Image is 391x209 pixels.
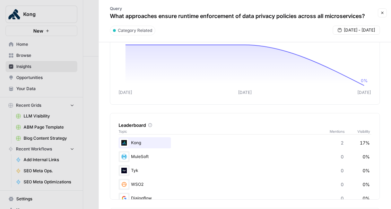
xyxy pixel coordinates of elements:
span: 0 [341,181,344,188]
div: Dialogflow [119,193,371,204]
tspan: [DATE] [119,90,132,95]
span: 2 [341,139,344,146]
span: [DATE] - [DATE] [344,27,375,33]
img: xpxqvz1bza3zfp48r8jt198gtxwq [120,180,128,189]
span: Mentions [330,129,357,134]
p: What approaches ensure runtime enforcement of data privacy policies across all microservices? [110,12,365,20]
span: 17% [360,139,370,146]
button: [DATE] - [DATE] [333,26,380,35]
span: Topic [119,129,330,134]
span: 0 [341,153,344,160]
span: 0% [363,153,370,160]
img: elu5s911z4nl5i9hs8ai2qkz2a35 [120,166,128,175]
span: 0% [363,167,370,174]
tspan: 0% [361,78,368,83]
span: Visibility [357,129,371,134]
div: Kong [119,137,371,148]
div: Tyk [119,165,371,176]
tspan: [DATE] [358,90,371,95]
span: 0% [363,181,370,188]
img: aaftxnaw3ypvjix3q2wnj5mkq5zp [120,139,128,147]
div: Leaderboard [119,122,371,129]
tspan: 25% [241,37,250,43]
img: yl4xathz0bu0psn9qrewxmnjolkn [120,194,128,202]
tspan: [DATE] [238,90,252,95]
img: p9guvc895f8scrxfwponpsdg73rc [120,153,128,161]
span: Category Related [118,27,152,34]
span: 0% [363,195,370,202]
tspan: 25% [121,37,130,43]
span: 0 [341,195,344,202]
span: 0 [341,167,344,174]
div: MuleSoft [119,151,371,162]
p: Query [110,6,365,12]
div: WSO2 [119,179,371,190]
